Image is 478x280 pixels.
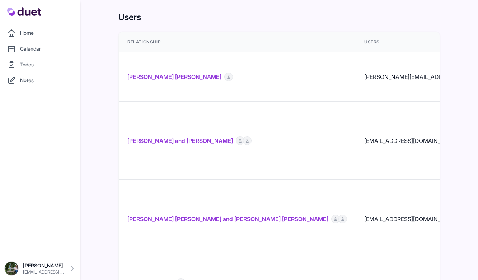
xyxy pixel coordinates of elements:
a: [PERSON_NAME] [PERSON_NAME] [127,73,221,81]
a: Home [4,26,76,40]
a: [PERSON_NAME] [EMAIL_ADDRESS][DOMAIN_NAME] [4,261,76,276]
h1: Users [118,11,440,23]
p: [PERSON_NAME] [23,262,64,269]
th: Relationship [119,32,356,52]
a: Calendar [4,42,76,56]
a: [PERSON_NAME] and [PERSON_NAME] [127,136,233,145]
a: Notes [4,73,76,88]
a: Todos [4,57,76,72]
a: [PERSON_NAME] [PERSON_NAME] and [PERSON_NAME] [PERSON_NAME] [127,215,328,223]
img: DSC08576_Original.jpeg [4,261,19,276]
p: [EMAIL_ADDRESS][DOMAIN_NAME] [23,269,64,275]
